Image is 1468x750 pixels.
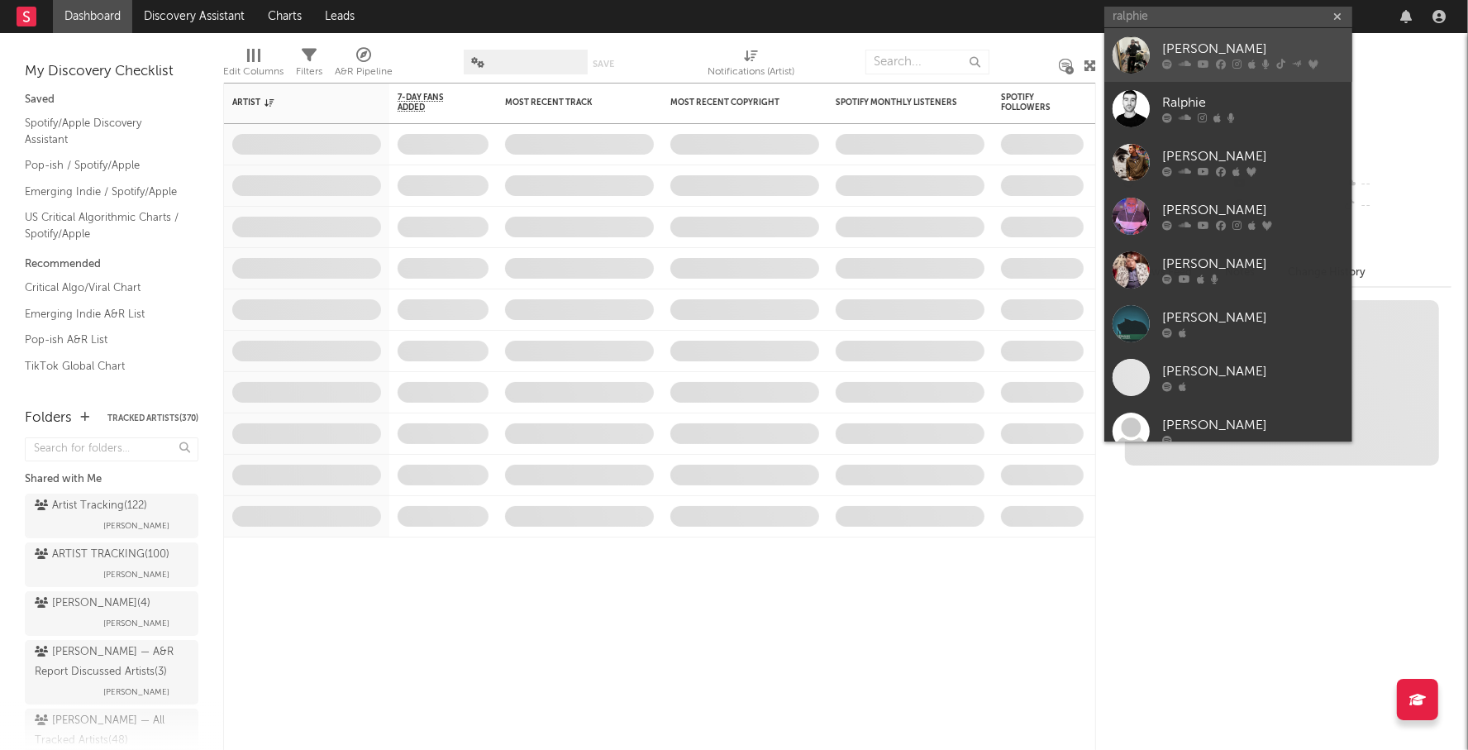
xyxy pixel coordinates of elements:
div: Filters [296,62,322,82]
div: Saved [25,90,198,110]
a: [PERSON_NAME](4)[PERSON_NAME] [25,591,198,636]
div: Edit Columns [223,62,284,82]
a: [PERSON_NAME] — A&R Report Discussed Artists(3)[PERSON_NAME] [25,640,198,705]
div: Filters [296,41,322,89]
a: Critical Algo/Viral Chart [25,279,182,297]
a: TikTok Global Chart [25,357,182,375]
a: [PERSON_NAME] [1104,243,1352,297]
span: 7-Day Fans Added [398,93,464,112]
div: Artist [232,98,356,107]
a: [PERSON_NAME] [1104,404,1352,458]
a: Spotify/Apple Discovery Assistant [25,114,182,148]
div: A&R Pipeline [335,62,393,82]
a: Artist Tracking(122)[PERSON_NAME] [25,494,198,538]
div: [PERSON_NAME] [1162,201,1344,221]
div: Notifications (Artist) [708,41,794,89]
a: ARTIST TRACKING(100)[PERSON_NAME] [25,542,198,587]
div: Spotify Followers [1001,93,1059,112]
a: [PERSON_NAME] [1104,297,1352,351]
a: Pop-ish / Spotify/Apple [25,156,182,174]
a: Pop-ish A&R List [25,331,182,349]
div: Shared with Me [25,470,198,490]
a: Emerging Indie A&R List [25,305,182,323]
div: -- [1342,174,1451,195]
a: [PERSON_NAME] [1104,136,1352,189]
div: Notifications (Artist) [708,62,794,82]
span: [PERSON_NAME] [103,516,169,536]
div: Most Recent Track [505,98,629,107]
a: Ralphie [1104,82,1352,136]
div: Ralphie [1162,93,1344,113]
span: [PERSON_NAME] [103,614,169,633]
div: Recommended [25,255,198,275]
div: Folders [25,408,72,428]
input: Search for artists [1104,7,1352,27]
a: [PERSON_NAME] [1104,351,1352,404]
input: Search for folders... [25,437,198,461]
span: [PERSON_NAME] [103,682,169,702]
a: [PERSON_NAME] [1104,189,1352,243]
div: Spotify Monthly Listeners [836,98,960,107]
div: [PERSON_NAME] — A&R Report Discussed Artists ( 3 ) [35,643,184,682]
a: US Critical Algorithmic Charts / Spotify/Apple [25,208,182,242]
div: [PERSON_NAME] ( 4 ) [35,594,150,614]
div: -- [1342,195,1451,217]
a: Emerging Indie / Spotify/Apple [25,183,182,201]
div: [PERSON_NAME] [1162,416,1344,436]
div: Artist Tracking ( 122 ) [35,496,147,516]
div: [PERSON_NAME] [1162,362,1344,382]
div: Most Recent Copyright [670,98,794,107]
button: Save [593,60,615,69]
span: [PERSON_NAME] [103,565,169,585]
div: My Discovery Checklist [25,62,198,82]
div: A&R Pipeline [335,41,393,89]
div: [PERSON_NAME] [1162,308,1344,328]
div: ARTIST TRACKING ( 100 ) [35,545,169,565]
div: Edit Columns [223,41,284,89]
button: Tracked Artists(370) [107,414,198,423]
div: [PERSON_NAME] [1162,147,1344,167]
div: [PERSON_NAME] [1162,40,1344,60]
input: Search... [865,50,989,74]
a: [PERSON_NAME] [1104,28,1352,82]
div: [PERSON_NAME] [1162,255,1344,275]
